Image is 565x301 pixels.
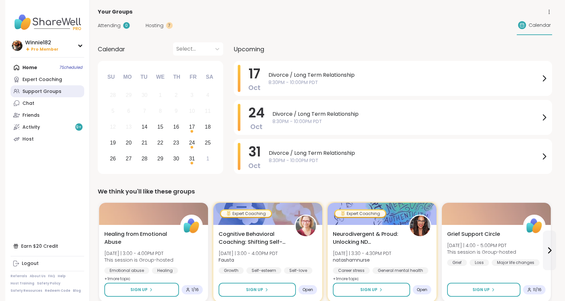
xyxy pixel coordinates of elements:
span: [DATE] | 3:00 - 4:00PM PDT [219,250,278,257]
div: We think you'll like these groups [98,187,552,196]
span: [DATE] | 3:30 - 4:30PM PDT [333,250,391,257]
div: Healing [152,267,178,274]
b: natashamnurse [333,257,370,263]
div: Expert Coaching [221,210,271,217]
div: Not available Friday, October 10th, 2025 [185,104,199,118]
div: We [153,70,167,84]
span: Your Groups [98,8,132,16]
div: 18 [205,122,211,131]
span: Divorce / Long Term Relationship [269,149,540,157]
div: Self-love [284,267,312,274]
div: General mental health [372,267,428,274]
div: 21 [142,138,148,147]
a: Support Groups [11,85,84,97]
a: FAQ [48,274,55,279]
div: 27 [126,154,132,163]
div: 14 [142,122,148,131]
div: Choose Monday, October 20th, 2025 [122,136,136,150]
div: 28 [110,91,116,100]
div: 2 [175,91,178,100]
div: month 2025-10 [105,87,216,166]
div: Fr [186,70,200,84]
div: Choose Monday, October 27th, 2025 [122,151,136,166]
div: Earn $20 Credit [11,240,84,252]
div: Winnie182 [25,39,58,46]
div: 31 [189,154,195,163]
div: Choose Sunday, October 19th, 2025 [106,136,120,150]
div: Choose Saturday, October 25th, 2025 [201,136,215,150]
span: Attending [98,22,121,29]
img: ShareWell Nav Logo [11,11,84,34]
div: Not available Thursday, October 9th, 2025 [169,104,183,118]
div: Choose Friday, October 24th, 2025 [185,136,199,150]
div: Emotional abuse [104,267,149,274]
span: 1 / 16 [192,287,199,292]
div: Choose Thursday, October 30th, 2025 [169,151,183,166]
span: 8:30PM - 10:00PM PDT [268,79,540,86]
div: Not available Thursday, October 2nd, 2025 [169,88,183,103]
span: Oct [250,122,263,131]
div: Not available Monday, September 29th, 2025 [122,88,136,103]
div: 13 [126,122,132,131]
span: Divorce / Long Term Relationship [272,110,540,118]
div: 16 [173,122,179,131]
img: Fausta [296,216,316,236]
div: 9 [175,107,178,115]
img: ShareWell [181,216,202,236]
div: Choose Tuesday, October 14th, 2025 [137,120,152,134]
span: Sign Up [473,287,490,293]
button: Sign Up [447,283,520,297]
div: Loss [470,259,489,266]
span: 8:30PM - 10:00PM PDT [269,157,540,164]
div: 8 [159,107,162,115]
div: Choose Wednesday, October 22nd, 2025 [153,136,167,150]
div: Choose Friday, October 17th, 2025 [185,120,199,134]
div: Choose Wednesday, October 15th, 2025 [153,120,167,134]
div: Not available Sunday, October 5th, 2025 [106,104,120,118]
img: ShareWell [524,216,545,236]
span: 11 / 16 [533,287,542,292]
span: This session is Group-hosted [104,257,173,263]
div: 1 [206,154,209,163]
b: Fausta [219,257,234,263]
button: Sign Up [219,283,296,297]
a: Safety Policy [37,281,60,286]
div: Not available Tuesday, September 30th, 2025 [137,88,152,103]
a: Host Training [11,281,34,286]
div: Not available Saturday, October 11th, 2025 [201,104,215,118]
div: Chat [22,100,34,107]
span: 17 [249,64,260,83]
div: Not available Monday, October 13th, 2025 [122,120,136,134]
div: 1 [159,91,162,100]
img: Winnie182 [12,40,22,51]
span: Neurodivergent & Proud: Unlocking ND Superpowers [333,230,402,246]
span: Grief Support Circle [447,230,500,238]
button: Sign Up [333,283,410,297]
span: Calendar [529,22,551,29]
div: Mo [120,70,135,84]
div: Career stress [333,267,370,274]
span: Sign Up [360,287,377,293]
a: Redeem Code [45,288,70,293]
span: Sign Up [246,287,263,293]
div: Major life changes [492,259,540,266]
span: 8:30PM - 10:00PM PDT [272,118,540,125]
span: 24 [248,104,265,122]
div: 28 [142,154,148,163]
span: Upcoming [234,45,264,54]
img: natashamnurse [410,216,430,236]
a: Referrals [11,274,27,279]
a: Chat [11,97,84,109]
div: Growth [219,267,244,274]
div: Su [104,70,118,84]
span: Open [417,287,427,292]
span: 31 [248,143,261,161]
div: Logout [22,260,39,267]
a: Host [11,133,84,145]
div: 7 [166,22,173,29]
div: Host [22,136,34,143]
span: This session is Group-hosted [447,249,516,255]
div: Not available Sunday, September 28th, 2025 [106,88,120,103]
div: 0 [123,22,130,29]
a: Safety Resources [11,288,42,293]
